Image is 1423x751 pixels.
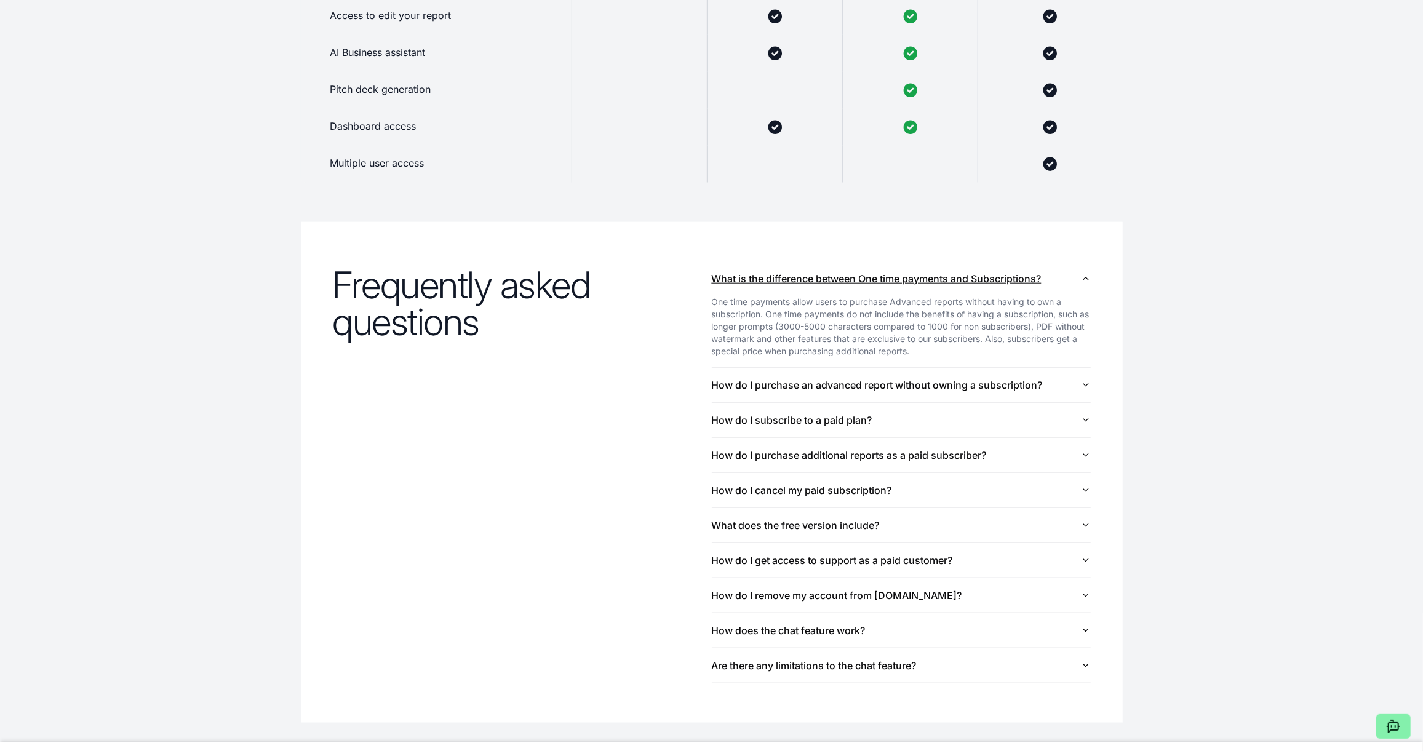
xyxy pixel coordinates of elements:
[712,578,1091,613] button: How do I remove my account from [DOMAIN_NAME]?
[301,35,572,72] div: AI Business assistant
[712,261,1091,296] button: What is the difference between One time payments and Subscriptions?
[333,266,712,340] h2: Frequently asked questions
[712,613,1091,648] button: How does the chat feature work?
[712,403,1091,437] button: How do I subscribe to a paid plan?
[712,508,1091,542] button: What does the free version include?
[301,72,572,109] div: Pitch deck generation
[712,543,1091,578] button: How do I get access to support as a paid customer?
[712,473,1091,507] button: How do I cancel my paid subscription?
[712,438,1091,472] button: How do I purchase additional reports as a paid subscriber?
[712,648,1091,683] button: Are there any limitations to the chat feature?
[301,146,572,183] div: Multiple user access
[712,296,1091,357] div: One time payments allow users to purchase Advanced reports without having to own a subscription. ...
[301,109,572,146] div: Dashboard access
[712,368,1091,402] button: How do I purchase an advanced report without owning a subscription?
[712,296,1091,367] div: What is the difference between One time payments and Subscriptions?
